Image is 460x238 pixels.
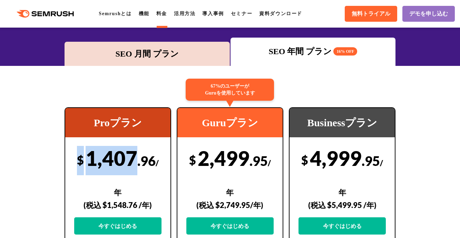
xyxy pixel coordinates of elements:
a: 活用方法 [174,11,195,16]
span: .95 [362,153,380,169]
div: 4,999 [298,146,386,235]
a: 今すぐはじめる [298,217,386,235]
span: デモを申し込む [409,10,448,18]
div: Businessプラン [290,108,395,137]
span: 無料トライアル [352,10,390,18]
div: (税込 $5,499.95 /年) [298,193,386,217]
a: 機能 [139,11,149,16]
a: Semrushとは [99,11,131,16]
span: $ [189,153,196,167]
span: .96 [137,153,156,169]
div: (税込 $1,548.76 /年) [74,193,162,217]
a: 今すぐはじめる [186,217,274,235]
a: デモを申し込む [402,6,455,22]
a: 無料トライアル [345,6,397,22]
div: Guruプラン [177,108,283,137]
div: 67%のユーザーが Guruを使用しています [186,79,274,101]
span: $ [77,153,84,167]
div: Proプラン [65,108,170,137]
a: 導入事例 [202,11,224,16]
a: 資料ダウンロード [259,11,302,16]
div: 1,407 [74,146,162,235]
div: 2,499 [186,146,274,235]
a: 今すぐはじめる [74,217,162,235]
a: 料金 [156,11,167,16]
a: セミナー [231,11,252,16]
span: 16% OFF [333,47,357,56]
div: SEO 月間 プラン [68,48,226,60]
div: (税込 $2,749.95/年) [186,193,274,217]
span: .95 [249,153,268,169]
span: $ [301,153,308,167]
div: SEO 年間 プラン [234,45,392,58]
